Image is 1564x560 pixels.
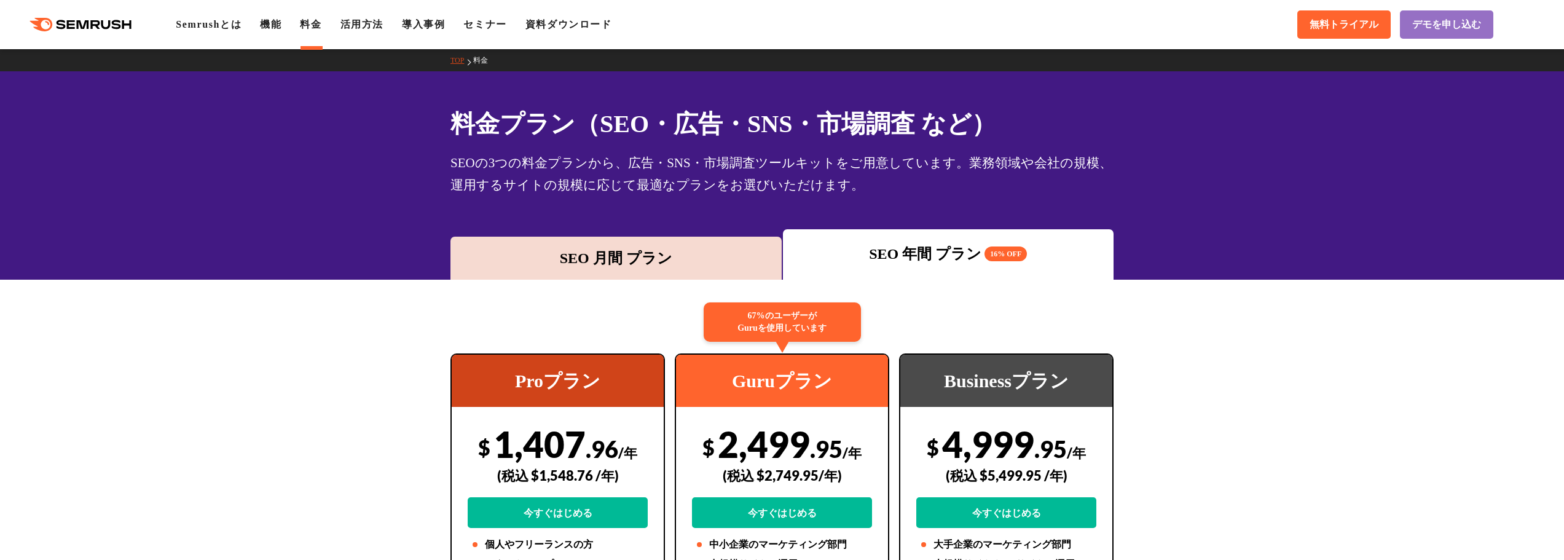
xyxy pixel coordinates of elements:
span: $ [478,435,490,460]
div: Proプラン [452,355,664,407]
h1: 料金プラン（SEO・広告・SNS・市場調査 など） [450,106,1114,142]
div: 1,407 [468,422,648,528]
span: /年 [1067,444,1086,461]
div: SEO 月間 プラン [457,247,776,269]
span: $ [702,435,715,460]
div: 2,499 [692,422,872,528]
a: 今すぐはじめる [468,497,648,528]
span: $ [927,435,939,460]
li: 大手企業のマーケティング部門 [916,537,1096,552]
div: SEOの3つの料金プランから、広告・SNS・市場調査ツールキットをご用意しています。業務領域や会社の規模、運用するサイトの規模に応じて最適なプランをお選びいただけます。 [450,152,1114,196]
a: 資料ダウンロード [525,19,612,30]
a: 料金 [473,56,497,65]
a: Semrushとは [176,19,242,30]
div: 4,999 [916,422,1096,528]
div: (税込 $1,548.76 /年) [468,454,648,497]
a: 今すぐはじめる [916,497,1096,528]
div: 67%のユーザーが Guruを使用しています [704,302,861,342]
span: 無料トライアル [1310,18,1378,31]
a: 導入事例 [402,19,445,30]
a: 料金 [300,19,321,30]
span: デモを申し込む [1412,18,1481,31]
div: (税込 $5,499.95 /年) [916,454,1096,497]
span: /年 [843,444,862,461]
span: /年 [618,444,637,461]
li: 中小企業のマーケティング部門 [692,537,872,552]
a: セミナー [463,19,506,30]
span: 16% OFF [984,246,1027,261]
a: 機能 [260,19,281,30]
span: .95 [810,435,843,463]
a: デモを申し込む [1400,10,1493,39]
span: .95 [1034,435,1067,463]
div: Guruプラン [676,355,888,407]
a: 今すぐはじめる [692,497,872,528]
a: 活用方法 [340,19,383,30]
a: TOP [450,56,473,65]
div: Businessプラン [900,355,1112,407]
div: SEO 年間 プラン [789,243,1108,265]
li: 個人やフリーランスの方 [468,537,648,552]
a: 無料トライアル [1297,10,1391,39]
div: (税込 $2,749.95/年) [692,454,872,497]
span: .96 [586,435,618,463]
